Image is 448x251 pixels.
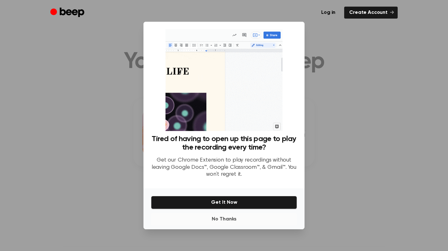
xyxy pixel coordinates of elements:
a: Beep [50,7,86,19]
button: No Thanks [151,213,297,225]
h3: Tired of having to open up this page to play the recording every time? [151,135,297,152]
img: Beep extension in action [165,29,282,131]
a: Create Account [344,7,398,19]
p: Get our Chrome Extension to play recordings without leaving Google Docs™, Google Classroom™, & Gm... [151,157,297,178]
a: Log in [316,7,340,19]
button: Get It Now [151,196,297,209]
